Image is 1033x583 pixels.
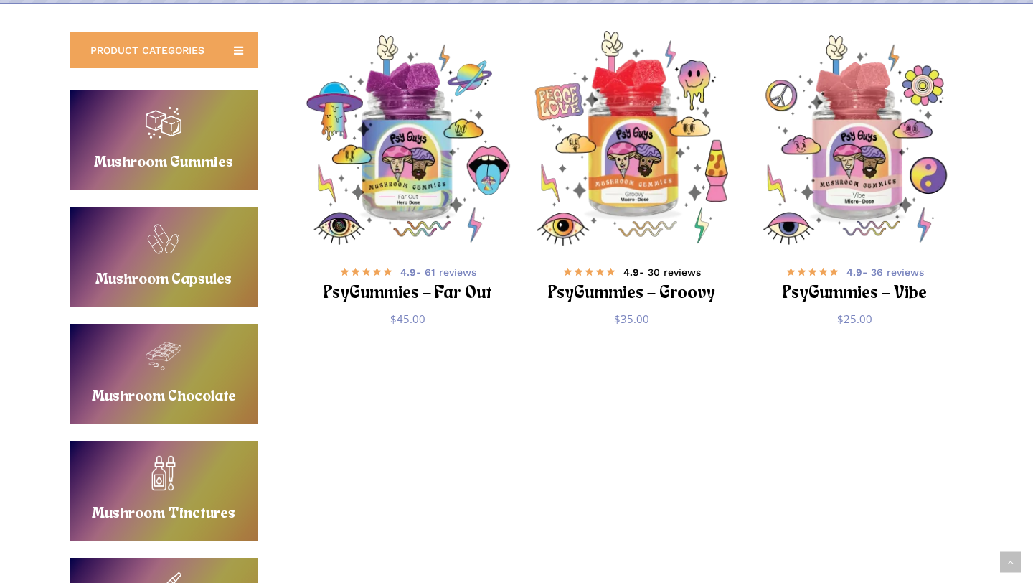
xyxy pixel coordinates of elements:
[1000,552,1021,573] a: Back to top
[70,32,258,68] a: PRODUCT CATEGORIES
[90,43,204,57] span: PRODUCT CATEGORIES
[303,35,514,246] img: Psychedelic mushroom gummies in a colorful jar.
[400,266,416,278] b: 4.9
[837,312,872,326] bdi: 25.00
[623,265,701,279] span: - 30 reviews
[846,266,862,278] b: 4.9
[750,35,961,246] a: PsyGummies - Vibe
[321,263,496,301] a: 4.9- 61 reviews PsyGummies – Far Out
[614,312,621,326] span: $
[768,281,943,307] h2: PsyGummies – Vibe
[390,312,425,326] bdi: 45.00
[614,312,649,326] bdi: 35.00
[390,312,397,326] span: $
[321,281,496,307] h2: PsyGummies – Far Out
[544,263,719,301] a: 4.9- 30 reviews PsyGummies – Groovy
[768,263,943,301] a: 4.9- 36 reviews PsyGummies – Vibe
[303,35,514,246] a: PsyGummies - Far Out
[544,281,719,307] h2: PsyGummies – Groovy
[750,35,961,246] img: Psychedelic mushroom gummies with vibrant icons and symbols.
[846,265,924,279] span: - 36 reviews
[623,266,639,278] b: 4.9
[527,35,737,246] a: PsyGummies - Groovy
[837,312,844,326] span: $
[400,265,476,279] span: - 61 reviews
[522,31,740,249] img: Psychedelic mushroom gummies jar with colorful designs.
